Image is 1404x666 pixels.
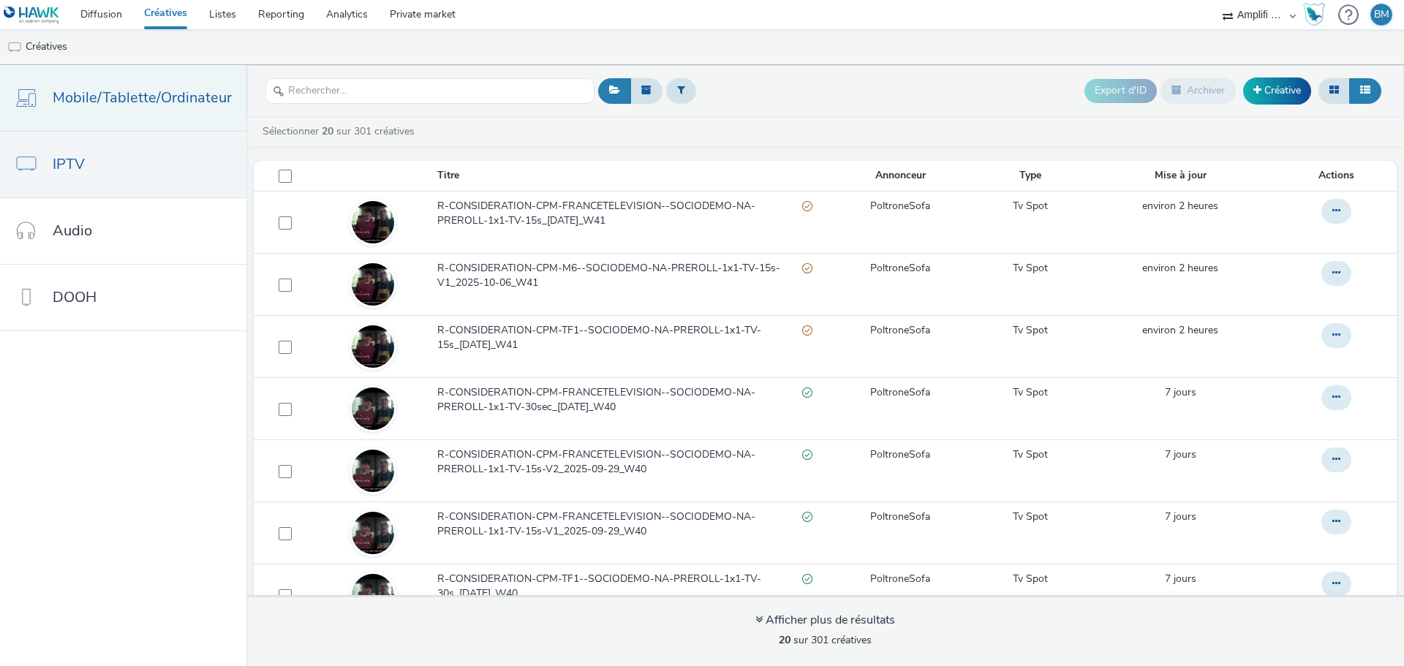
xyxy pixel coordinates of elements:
[1165,385,1196,400] a: 29 septembre 2025, 17:09
[1318,78,1350,103] button: Grille
[1282,161,1397,191] th: Actions
[53,287,97,308] span: DOOH
[1165,385,1196,399] span: 7 jours
[802,447,812,463] div: Valide
[870,447,930,462] a: PoltroneSofa
[870,385,930,400] a: PoltroneSofa
[870,199,930,213] a: PoltroneSofa
[352,387,394,430] img: 98d5389d-e15b-47ff-9119-41c304cf4a88.jpg
[779,633,790,647] strong: 20
[1349,78,1381,103] button: Liste
[1165,447,1196,461] span: 7 jours
[436,161,820,191] th: Titre
[352,263,394,306] img: 4be5cbaa-4432-4f37-a543-69e082bbaf0b.jpg
[1160,78,1236,103] button: Archiver
[802,385,812,401] div: Valide
[437,572,818,609] a: R-CONSIDERATION-CPM-TF1--SOCIODEMO-NA-PREROLL-1x1-TV-30s_[DATE]_W40Valide
[802,572,812,587] div: Valide
[437,323,802,353] span: R-CONSIDERATION-CPM-TF1--SOCIODEMO-NA-PREROLL-1x1-TV-15s_[DATE]_W41
[1374,4,1389,26] div: BM
[437,447,818,485] a: R-CONSIDERATION-CPM-FRANCETELEVISION--SOCIODEMO-NA-PREROLL-1x1-TV-15s-V2_2025-09-29_W40Valide
[870,323,930,338] a: PoltroneSofa
[1142,323,1218,338] a: 6 octobre 2025, 10:46
[352,450,394,492] img: 4ef4a401-2b12-4b73-8ff9-b28039834c07.jpg
[820,161,981,191] th: Annonceur
[352,512,394,554] img: dc37103e-163b-4ad0-ab6a-1bf6f7e13929.jpg
[1165,447,1196,462] a: 29 septembre 2025, 17:08
[802,323,812,338] div: Partiellement valide
[261,124,420,138] a: Sélectionner sur 301 créatives
[352,574,394,616] img: 6f8f082e-0130-44f1-9a9b-01020a430f1d.jpg
[352,201,394,243] img: c78d904e-e8b6-4974-a041-30a4ed5555f1.jpg
[437,261,802,291] span: R-CONSIDERATION-CPM-M6--SOCIODEMO-NA-PREROLL-1x1-TV-15s-V1_2025-10-06_W41
[755,612,895,629] div: Afficher plus de résultats
[1013,261,1048,276] a: Tv Spot
[437,199,818,236] a: R-CONSIDERATION-CPM-FRANCETELEVISION--SOCIODEMO-NA-PREROLL-1x1-TV-15s_[DATE]_W41Partiellement valide
[53,154,85,175] span: IPTV
[1013,385,1048,400] a: Tv Spot
[1165,572,1196,586] a: 29 septembre 2025, 14:15
[1013,447,1048,462] a: Tv Spot
[779,633,872,647] span: sur 301 créatives
[53,220,92,241] span: Audio
[802,199,812,214] div: Partiellement valide
[53,87,232,108] span: Mobile/Tablette/Ordinateur
[265,78,595,104] input: Rechercher...
[870,572,930,586] a: PoltroneSofa
[1142,261,1218,275] span: environ 2 heures
[7,40,22,55] img: tv
[1013,199,1048,213] a: Tv Spot
[870,510,930,524] a: PoltroneSofa
[437,447,802,477] span: R-CONSIDERATION-CPM-FRANCETELEVISION--SOCIODEMO-NA-PREROLL-1x1-TV-15s-V2_2025-09-29_W40
[1165,572,1196,586] span: 7 jours
[437,572,802,602] span: R-CONSIDERATION-CPM-TF1--SOCIODEMO-NA-PREROLL-1x1-TV-30s_[DATE]_W40
[1079,161,1282,191] th: Mise à jour
[4,6,60,24] img: undefined Logo
[1303,3,1325,26] img: Hawk Academy
[1013,510,1048,524] a: Tv Spot
[802,510,812,525] div: Valide
[352,325,394,368] img: f4af8311-f373-413a-b276-65b04c8a71ef.jpg
[1142,323,1218,337] span: environ 2 heures
[1243,77,1311,104] a: Créative
[1013,572,1048,586] a: Tv Spot
[1013,323,1048,338] a: Tv Spot
[437,323,818,360] a: R-CONSIDERATION-CPM-TF1--SOCIODEMO-NA-PREROLL-1x1-TV-15s_[DATE]_W41Partiellement valide
[1165,510,1196,524] a: 29 septembre 2025, 17:07
[437,199,802,229] span: R-CONSIDERATION-CPM-FRANCETELEVISION--SOCIODEMO-NA-PREROLL-1x1-TV-15s_[DATE]_W41
[437,385,802,415] span: R-CONSIDERATION-CPM-FRANCETELEVISION--SOCIODEMO-NA-PREROLL-1x1-TV-30sec_[DATE]_W40
[870,261,930,276] a: PoltroneSofa
[437,510,818,547] a: R-CONSIDERATION-CPM-FRANCETELEVISION--SOCIODEMO-NA-PREROLL-1x1-TV-15s-V1_2025-09-29_W40Valide
[1142,199,1218,213] span: environ 2 heures
[802,261,812,276] div: Partiellement valide
[1303,3,1331,26] a: Hawk Academy
[437,385,818,423] a: R-CONSIDERATION-CPM-FRANCETELEVISION--SOCIODEMO-NA-PREROLL-1x1-TV-30sec_[DATE]_W40Valide
[437,510,802,540] span: R-CONSIDERATION-CPM-FRANCETELEVISION--SOCIODEMO-NA-PREROLL-1x1-TV-15s-V1_2025-09-29_W40
[1142,261,1218,276] a: 6 octobre 2025, 11:03
[1084,79,1157,102] button: Export d'ID
[981,161,1079,191] th: Type
[322,124,333,138] strong: 20
[1165,510,1196,523] span: 7 jours
[437,261,818,298] a: R-CONSIDERATION-CPM-M6--SOCIODEMO-NA-PREROLL-1x1-TV-15s-V1_2025-10-06_W41Partiellement valide
[1142,199,1218,213] a: 6 octobre 2025, 11:05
